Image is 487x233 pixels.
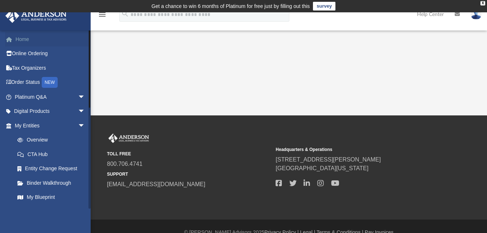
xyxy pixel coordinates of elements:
[10,147,96,162] a: CTA Hub
[10,133,96,147] a: Overview
[107,171,271,177] small: SUPPORT
[5,75,96,90] a: Order StatusNEW
[5,61,96,75] a: Tax Organizers
[5,104,96,119] a: Digital Productsarrow_drop_down
[107,151,271,157] small: TOLL FREE
[5,118,96,133] a: My Entitiesarrow_drop_down
[10,190,92,205] a: My Blueprint
[5,90,96,104] a: Platinum Q&Aarrow_drop_down
[78,90,92,105] span: arrow_drop_down
[107,181,205,187] a: [EMAIL_ADDRESS][DOMAIN_NAME]
[152,2,310,11] div: Get a chance to win 6 months of Platinum for free just by filling out this
[78,104,92,119] span: arrow_drop_down
[10,204,96,219] a: Tax Due Dates
[10,162,96,176] a: Entity Change Request
[10,176,96,190] a: Binder Walkthrough
[98,14,107,19] a: menu
[107,161,143,167] a: 800.706.4741
[3,9,69,23] img: Anderson Advisors Platinum Portal
[276,146,439,153] small: Headquarters & Operations
[276,165,368,171] a: [GEOGRAPHIC_DATA][US_STATE]
[42,77,58,88] div: NEW
[471,9,482,20] img: User Pic
[107,134,150,143] img: Anderson Advisors Platinum Portal
[98,10,107,19] i: menu
[5,46,96,61] a: Online Ordering
[121,10,129,18] i: search
[313,2,335,11] a: survey
[480,1,485,5] div: close
[276,156,381,163] a: [STREET_ADDRESS][PERSON_NAME]
[5,32,96,46] a: Home
[78,118,92,133] span: arrow_drop_down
